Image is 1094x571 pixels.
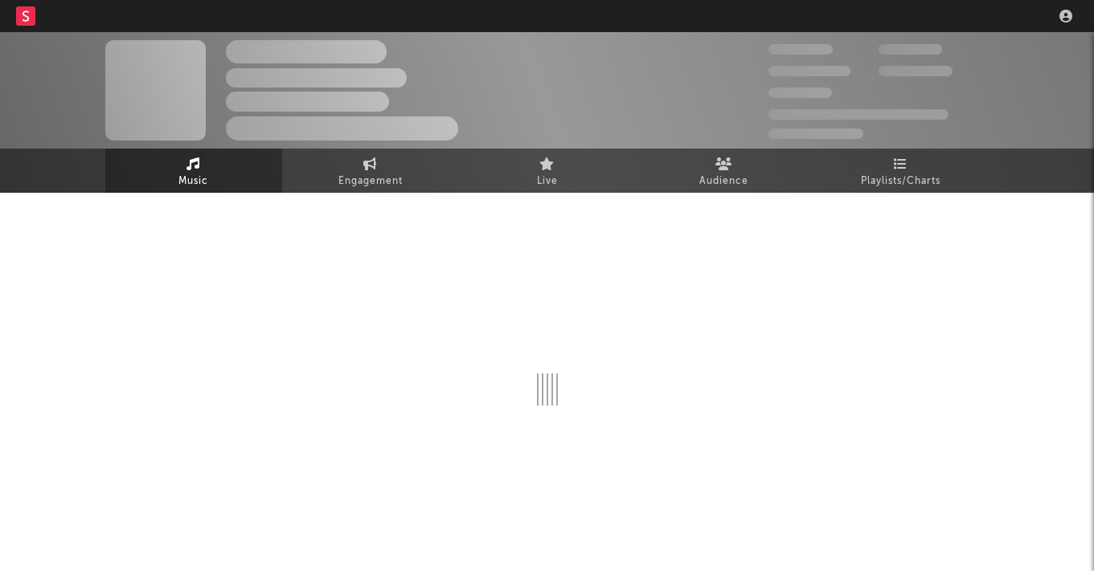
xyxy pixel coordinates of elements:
a: Audience [636,149,813,193]
span: Playlists/Charts [861,172,940,191]
span: Jump Score: 85.0 [768,128,863,139]
a: Playlists/Charts [813,149,990,193]
span: 300,000 [768,44,833,55]
span: 50,000,000 Monthly Listeners [768,109,949,120]
span: Engagement [338,172,403,191]
a: Live [459,149,636,193]
span: 100,000 [768,88,832,98]
span: 1,000,000 [879,66,953,76]
a: Engagement [282,149,459,193]
span: Music [178,172,208,191]
span: 50,000,000 [768,66,850,76]
span: Audience [699,172,748,191]
span: Live [537,172,558,191]
span: 100,000 [879,44,942,55]
a: Music [105,149,282,193]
